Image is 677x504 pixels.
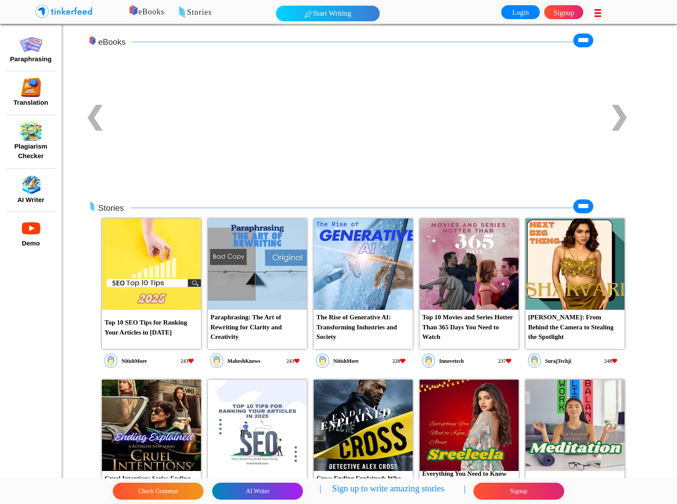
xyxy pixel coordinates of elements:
p: MaheshKnows [223,353,264,361]
a: Top 10 SEO Tips for Ranking Your Articles in [DATE] [208,423,307,497]
button: AI Writer [15,195,47,206]
img: 3050.png [526,219,624,310]
img: profile_icon.png [210,353,223,368]
p: 5 Ways Meditation Can Transform Your Work Life [526,476,624,501]
button: Start Writing [276,6,380,21]
div: 243 [174,357,200,370]
p: Top 10 Movies and Series Hotter Than 365 Days You Need to Watch [420,310,519,345]
a: The Rise of Generative AI: Transforming Industries and Society [314,262,413,346]
img: profile_icon.png [104,353,118,368]
a: [PERSON_NAME]: From Behind the Camera to Stealing the Spotlight [526,262,624,346]
a: ❯ [601,91,656,142]
p: Top 10 SEO Tips for Ranking Your Articles in [DATE] [102,315,201,340]
p: | Sign up to write amazing stories | [319,482,465,501]
a: ❮ [77,91,112,142]
img: profile_icon.png [422,353,435,368]
img: 3051.png [420,219,519,310]
a: Top 10 SEO Tips for Ranking Your Articles in [DATE] [102,262,201,336]
h2: Stories [98,202,125,215]
div: 243 [280,357,306,370]
p: Stories [151,7,449,19]
button: Signup [473,483,564,500]
a: Signup [544,5,583,19]
button: AI Writer [212,483,303,500]
p: NitishMore [329,353,362,361]
p: Top 10 SEO Tips for Ranking Your Articles in [DATE] [208,476,307,501]
img: 1.png [20,175,42,195]
a: Paraphrasing: The Art of Rewriting for Clarity and Creativity [208,262,307,346]
div: 248 [598,357,624,370]
img: profile_icon.png [316,353,329,368]
div: 220 [386,357,412,370]
button: Paraphrasing [7,54,54,65]
a: Login [501,5,540,19]
img: 3045.png [420,380,519,471]
img: 3054.png [102,219,201,310]
p: eBooks [117,6,415,18]
img: 3048.png [102,380,201,471]
button: Translation [11,97,51,108]
img: 3053.png [208,219,307,310]
p: [PERSON_NAME]: From Behind the Camera to Stealing the Spotlight [526,310,624,345]
button: Demo [19,238,43,249]
img: profile_icon.png [528,353,541,368]
div: 237 [492,357,518,370]
img: 2.png [20,122,42,141]
a: 5 Ways Meditation Can Transform Your Work Life [526,423,624,497]
h2: eBooks [98,36,127,49]
img: 3046.png [314,380,413,471]
button: Check Grammar [113,483,204,500]
p: The Rise of Generative AI: Transforming Industries and Society [314,310,413,345]
p: Innovetech [435,353,468,361]
p: Paraphrasing: The Art of Rewriting for Clarity and Creativity [208,310,307,345]
p: NitishMore [118,353,151,361]
img: 3052.png [314,219,413,310]
img: translate%20icon.png [20,78,42,97]
img: 3044.png [526,380,624,471]
img: 3047.png [208,380,307,471]
a: Top 10 Movies and Series Hotter Than 365 Days You Need to Watch [420,262,519,346]
p: SurajTechji [541,353,575,361]
img: paraphrase.png [20,34,42,54]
